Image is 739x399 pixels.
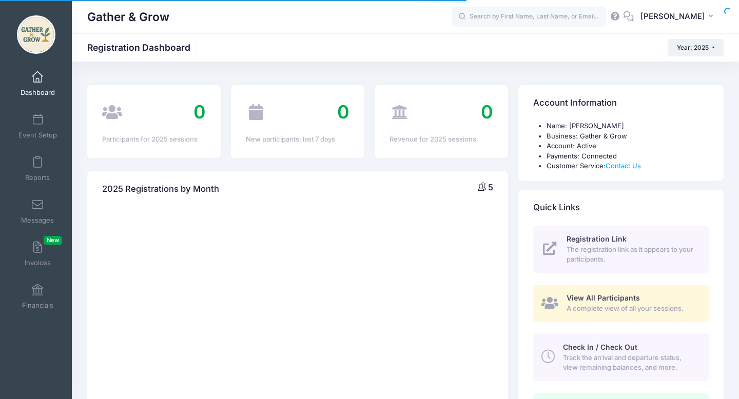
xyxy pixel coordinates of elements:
[452,7,606,27] input: Search by First Name, Last Name, or Email...
[488,182,493,192] span: 5
[13,236,62,272] a: InvoicesNew
[13,108,62,144] a: Event Setup
[87,42,199,53] h1: Registration Dashboard
[18,131,57,139] span: Event Setup
[533,226,709,273] a: Registration Link The registration link as it appears to your participants.
[567,234,627,243] span: Registration Link
[563,343,637,351] span: Check In / Check Out
[22,301,53,310] span: Financials
[533,193,580,222] h4: Quick Links
[13,278,62,314] a: Financials
[567,293,640,302] span: View All Participants
[563,353,697,373] span: Track the arrival and departure status, view remaining balances, and more.
[102,134,206,145] div: Participants for 2025 sessions
[246,134,349,145] div: New participants: last 7 days
[13,151,62,187] a: Reports
[533,333,709,381] a: Check In / Check Out Track the arrival and departure status, view remaining balances, and more.
[337,101,349,123] span: 0
[677,44,709,51] span: Year: 2025
[547,161,709,171] li: Customer Service:
[390,134,493,145] div: Revenue for 2025 sessions
[547,131,709,142] li: Business: Gather & Grow
[481,101,493,123] span: 0
[533,89,617,118] h4: Account Information
[547,151,709,162] li: Payments: Connected
[17,15,55,54] img: Gather & Grow
[21,88,55,97] span: Dashboard
[193,101,206,123] span: 0
[668,39,724,56] button: Year: 2025
[606,162,641,170] a: Contact Us
[21,216,54,225] span: Messages
[547,121,709,131] li: Name: [PERSON_NAME]
[13,66,62,102] a: Dashboard
[102,174,219,204] h4: 2025 Registrations by Month
[44,236,62,245] span: New
[25,258,51,267] span: Invoices
[25,173,50,182] span: Reports
[634,5,724,29] button: [PERSON_NAME]
[567,304,697,314] span: A complete view of all your sessions.
[640,11,705,22] span: [PERSON_NAME]
[87,5,169,29] h1: Gather & Grow
[567,245,697,265] span: The registration link as it appears to your participants.
[13,193,62,229] a: Messages
[547,141,709,151] li: Account: Active
[533,285,709,322] a: View All Participants A complete view of all your sessions.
